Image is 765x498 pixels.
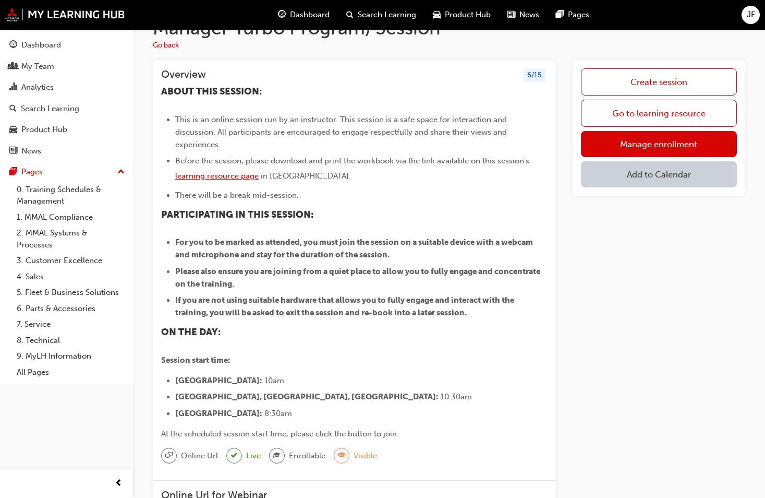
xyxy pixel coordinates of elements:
h3: Overview [161,68,206,82]
button: DashboardMy TeamAnalyticsSearch LearningProduct HubNews [4,33,129,162]
span: There will be a break mid-session. [175,191,299,200]
a: search-iconSearch Learning [338,4,424,26]
span: News [519,9,539,21]
span: [GEOGRAPHIC_DATA]: [175,409,262,418]
span: people-icon [9,62,17,72]
span: chart-icon [9,83,17,92]
a: 5. Fleet & Business Solutions [13,284,129,301]
span: Session start time: [161,355,230,365]
span: sessionType_ONLINE_URL-icon [165,449,173,463]
div: Product Hub [21,124,67,136]
div: Pages [21,166,43,178]
a: learning resource page [175,171,259,181]
span: Product Hub [445,9,491,21]
span: prev-icon [115,477,123,490]
a: 1. MMAL Compliance [13,209,129,226]
span: Before the session, please download and print the workbook via the link available on this session's [175,156,529,165]
div: Dashboard [21,39,61,51]
img: mmal [5,8,125,21]
span: in [GEOGRAPHIC_DATA]. [261,171,351,181]
span: Please also ensure you are joining from a quiet place to allow you to fully engage and concentrat... [175,267,542,289]
span: For you to be marked as attended, you must join the session on a suitable device with a webcam an... [175,238,535,259]
span: Dashboard [290,9,330,21]
span: up-icon [117,165,125,179]
span: If you are not using suitable hardware that allows you to fully engage and interact with the trai... [175,295,516,317]
a: News [4,141,129,161]
span: PARTICIPATING IN THIS SESSION: [161,209,313,220]
span: news-icon [9,147,17,156]
span: search-icon [9,104,17,114]
a: Product Hub [4,120,129,139]
div: Search Learning [21,103,79,115]
span: Live [246,450,261,462]
span: Online Url [181,450,218,462]
span: search-icon [346,8,354,21]
button: Add to Calendar [581,161,737,187]
span: pages-icon [9,168,17,177]
a: 2. MMAL Systems & Processes [13,225,129,253]
a: pages-iconPages [548,4,598,26]
span: 8:30am [264,409,292,418]
button: JF [742,6,760,24]
a: Analytics [4,78,129,97]
a: 6. Parts & Accessories [13,301,129,317]
span: Pages [568,9,589,21]
span: guage-icon [278,8,286,21]
button: Go back [153,40,179,52]
a: Search Learning [4,99,129,118]
a: All Pages [13,364,129,381]
a: My Team [4,57,129,76]
span: Search Learning [358,9,416,21]
div: 6 / 15 [524,68,545,82]
span: graduationCap-icon [273,449,281,463]
div: Analytics [21,81,54,93]
span: Visible [354,450,377,462]
a: Dashboard [4,35,129,55]
span: JF [747,9,755,21]
a: 3. Customer Excellence [13,253,129,269]
span: Enrollable [289,450,325,462]
a: 8. Technical [13,333,129,349]
span: 10am [264,376,284,385]
a: 4. Sales [13,269,129,285]
span: news-icon [507,8,515,21]
span: eye-icon [338,449,345,463]
span: car-icon [433,8,441,21]
a: 9. MyLH Information [13,348,129,364]
a: car-iconProduct Hub [424,4,499,26]
a: Manage enrollment [581,131,737,157]
a: guage-iconDashboard [270,4,338,26]
a: 7. Service [13,316,129,333]
div: My Team [21,61,54,73]
span: ABOUT THIS SESSION: [161,86,262,97]
span: guage-icon [9,41,17,50]
span: ON THE DAY: [161,326,221,338]
span: tick-icon [231,449,237,463]
span: [GEOGRAPHIC_DATA]: [175,376,262,385]
a: news-iconNews [499,4,548,26]
span: This is an online session run by an instructor. This session is a safe space for interaction and ... [175,115,509,149]
span: car-icon [9,125,17,135]
span: At the scheduled session start time, please click the button to join. [161,429,399,438]
span: 10:30am [441,392,472,401]
a: Go to learning resource [581,100,737,127]
div: News [21,145,41,157]
button: Pages [4,162,129,182]
a: Create session [581,68,737,96]
a: 0. Training Schedules & Management [13,182,129,209]
span: [GEOGRAPHIC_DATA], [GEOGRAPHIC_DATA], [GEOGRAPHIC_DATA]: [175,392,439,401]
span: pages-icon [556,8,564,21]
